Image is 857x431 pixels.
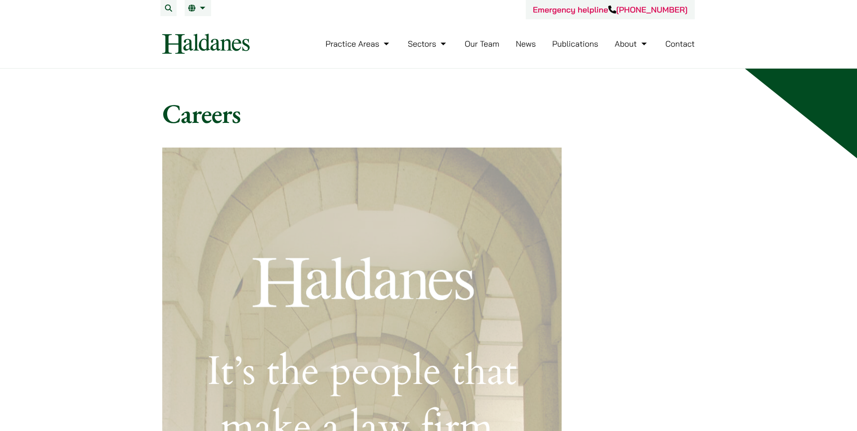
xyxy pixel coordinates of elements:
[465,39,499,49] a: Our Team
[533,4,688,15] a: Emergency helpline[PHONE_NUMBER]
[516,39,536,49] a: News
[552,39,598,49] a: Publications
[162,34,250,54] img: Logo of Haldanes
[615,39,649,49] a: About
[162,97,695,130] h1: Careers
[408,39,448,49] a: Sectors
[665,39,695,49] a: Contact
[188,4,208,12] a: EN
[325,39,391,49] a: Practice Areas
